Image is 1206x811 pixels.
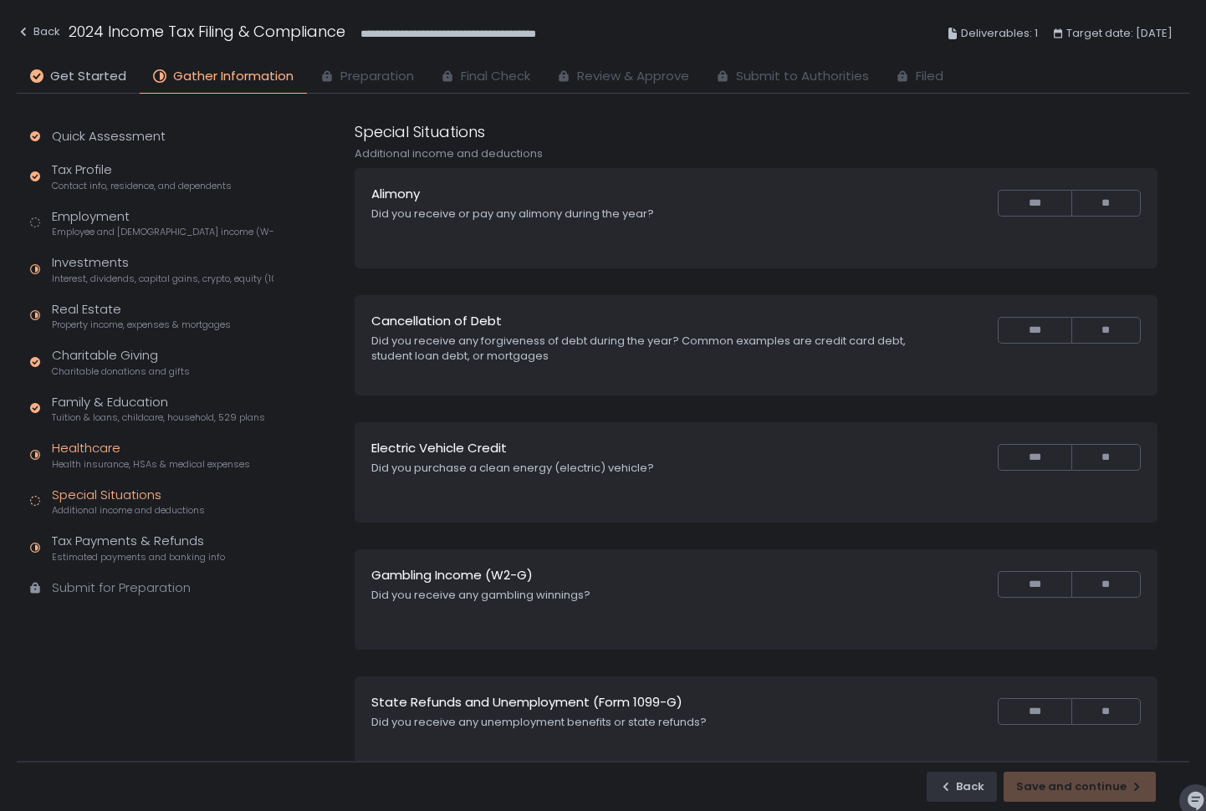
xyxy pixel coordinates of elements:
span: Submit to Authorities [736,67,869,86]
span: Charitable donations and gifts [52,365,190,378]
h1: Cancellation of Debt [371,312,502,331]
span: Tuition & loans, childcare, household, 529 plans [52,411,265,424]
span: Property income, expenses & mortgages [52,319,231,331]
span: Filed [916,67,943,86]
button: Back [17,20,60,48]
div: Family & Education [52,393,265,425]
div: Tax Profile [52,161,232,192]
div: Tax Payments & Refunds [52,532,225,564]
span: Final Check [461,67,530,86]
span: Interest, dividends, capital gains, crypto, equity (1099s, K-1s) [52,273,273,285]
h1: Alimony [371,185,420,204]
span: Review & Approve [577,67,689,86]
h1: Special Situations [355,120,485,143]
span: Estimated payments and banking info [52,551,225,564]
button: Back [927,772,997,802]
div: Real Estate [52,300,231,332]
h1: State Refunds and Unemployment (Form 1099-G) [371,693,682,712]
div: Special Situations [52,486,205,518]
div: Submit for Preparation [52,579,191,598]
h1: Gambling Income (W2-G) [371,566,533,585]
span: Get Started [50,67,126,86]
div: Additional income and deductions [355,146,1157,161]
div: Investments [52,253,273,285]
span: Employee and [DEMOGRAPHIC_DATA] income (W-2s) [52,226,273,238]
span: Health insurance, HSAs & medical expenses [52,458,250,471]
h1: 2024 Income Tax Filing & Compliance [69,20,345,43]
span: Target date: [DATE] [1066,23,1173,43]
div: Back [939,779,984,794]
div: Did you receive any unemployment benefits or state refunds? [371,715,931,730]
div: Did you receive or pay any alimony during the year? [371,207,931,222]
span: Deliverables: 1 [961,23,1038,43]
div: Quick Assessment [52,127,166,146]
span: Contact info, residence, and dependents [52,180,232,192]
h1: Electric Vehicle Credit [371,439,507,458]
div: Did you purchase a clean energy (electric) vehicle? [371,461,931,476]
div: Healthcare [52,439,250,471]
span: Preparation [340,67,414,86]
div: Did you receive any gambling winnings? [371,588,931,603]
div: Did you receive any forgiveness of debt during the year? Common examples are credit card debt, st... [371,334,931,364]
div: Employment [52,207,273,239]
span: Additional income and deductions [52,504,205,517]
span: Gather Information [173,67,294,86]
div: Back [17,22,60,42]
div: Charitable Giving [52,346,190,378]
